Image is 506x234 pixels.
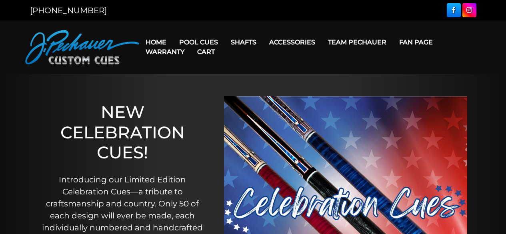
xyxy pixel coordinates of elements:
a: Pool Cues [173,32,224,52]
a: Home [139,32,173,52]
a: Cart [191,42,221,62]
a: Warranty [139,42,191,62]
a: Fan Page [393,32,439,52]
a: Accessories [263,32,322,52]
h1: NEW CELEBRATION CUES! [42,102,203,162]
a: [PHONE_NUMBER] [30,6,107,15]
a: Shafts [224,32,263,52]
a: Team Pechauer [322,32,393,52]
img: Pechauer Custom Cues [25,30,139,64]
